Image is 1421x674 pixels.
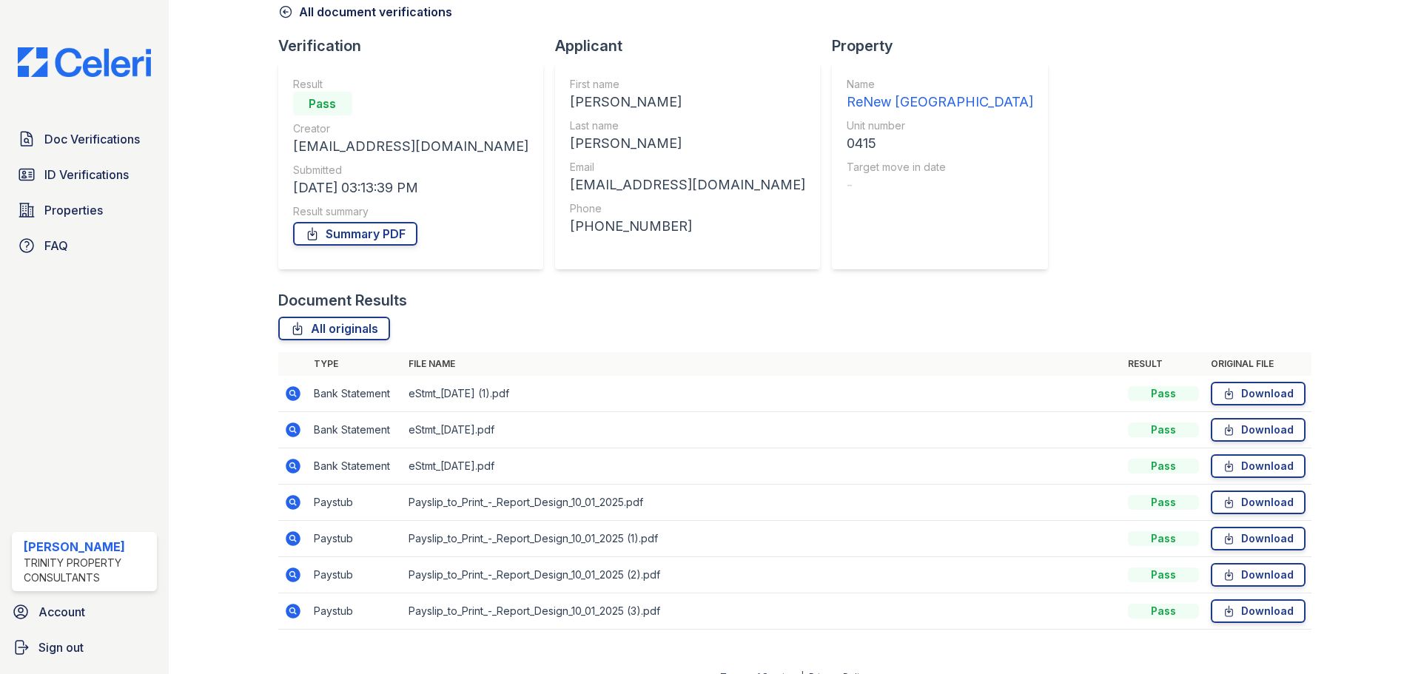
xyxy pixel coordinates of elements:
span: FAQ [44,237,68,255]
a: Summary PDF [293,222,417,246]
div: Result [293,77,528,92]
div: Target move in date [847,160,1033,175]
td: Payslip_to_Print_-_Report_Design_10_01_2025.pdf [403,485,1122,521]
td: Bank Statement [308,376,403,412]
div: Property [832,36,1060,56]
div: Pass [1128,495,1199,510]
span: Sign out [38,638,84,656]
div: [PHONE_NUMBER] [570,216,805,237]
span: ID Verifications [44,166,129,183]
a: Name ReNew [GEOGRAPHIC_DATA] [847,77,1033,112]
td: Paystub [308,557,403,593]
div: Document Results [278,290,407,311]
div: Pass [1128,531,1199,546]
div: Submitted [293,163,528,178]
td: Payslip_to_Print_-_Report_Design_10_01_2025 (3).pdf [403,593,1122,630]
div: Pass [1128,459,1199,474]
div: [EMAIL_ADDRESS][DOMAIN_NAME] [570,175,805,195]
div: Trinity Property Consultants [24,556,151,585]
a: Properties [12,195,157,225]
div: Email [570,160,805,175]
div: Pass [1128,604,1199,619]
td: eStmt_[DATE] (1).pdf [403,376,1122,412]
div: - [847,175,1033,195]
div: 0415 [847,133,1033,154]
div: Last name [570,118,805,133]
td: Payslip_to_Print_-_Report_Design_10_01_2025 (2).pdf [403,557,1122,593]
div: First name [570,77,805,92]
td: Paystub [308,485,403,521]
div: Pass [293,92,352,115]
div: Phone [570,201,805,216]
a: ID Verifications [12,160,157,189]
a: All document verifications [278,3,452,21]
a: Download [1211,418,1306,442]
td: Paystub [308,593,403,630]
div: Applicant [555,36,832,56]
th: File name [403,352,1122,376]
a: Download [1211,599,1306,623]
div: [EMAIL_ADDRESS][DOMAIN_NAME] [293,136,528,157]
a: Download [1211,491,1306,514]
td: Paystub [308,521,403,557]
img: CE_Logo_Blue-a8612792a0a2168367f1c8372b55b34899dd931a85d93a1a3d3e32e68fde9ad4.png [6,47,163,77]
td: Bank Statement [308,412,403,448]
a: Download [1211,563,1306,587]
div: ReNew [GEOGRAPHIC_DATA] [847,92,1033,112]
div: [DATE] 03:13:39 PM [293,178,528,198]
th: Type [308,352,403,376]
div: Name [847,77,1033,92]
th: Result [1122,352,1205,376]
td: Payslip_to_Print_-_Report_Design_10_01_2025 (1).pdf [403,521,1122,557]
a: Account [6,597,163,627]
div: Unit number [847,118,1033,133]
td: eStmt_[DATE].pdf [403,448,1122,485]
a: Download [1211,382,1306,405]
a: Doc Verifications [12,124,157,154]
span: Account [38,603,85,621]
span: Doc Verifications [44,130,140,148]
div: Creator [293,121,528,136]
div: [PERSON_NAME] [570,92,805,112]
td: Bank Statement [308,448,403,485]
div: [PERSON_NAME] [570,133,805,154]
a: All originals [278,317,390,340]
div: Pass [1128,422,1199,437]
div: Verification [278,36,555,56]
a: Download [1211,454,1306,478]
div: Result summary [293,204,528,219]
a: FAQ [12,231,157,260]
div: Pass [1128,567,1199,582]
a: Download [1211,527,1306,550]
div: Pass [1128,386,1199,401]
a: Sign out [6,633,163,662]
div: [PERSON_NAME] [24,538,151,556]
td: eStmt_[DATE].pdf [403,412,1122,448]
span: Properties [44,201,103,219]
th: Original file [1205,352,1311,376]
